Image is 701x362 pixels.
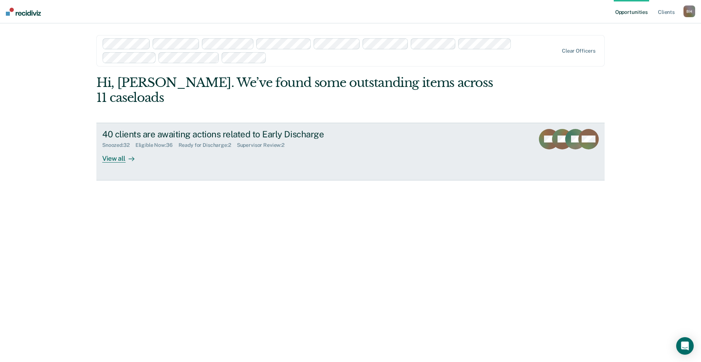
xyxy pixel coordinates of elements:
[562,48,595,54] div: Clear officers
[102,148,143,163] div: View all
[96,75,503,105] div: Hi, [PERSON_NAME]. We’ve found some outstanding items across 11 caseloads
[96,123,605,180] a: 40 clients are awaiting actions related to Early DischargeSnoozed:32Eligible Now:36Ready for Disc...
[683,5,695,17] button: BH
[676,337,694,355] div: Open Intercom Messenger
[102,129,359,140] div: 40 clients are awaiting actions related to Early Discharge
[237,142,290,148] div: Supervisor Review : 2
[683,5,695,17] div: B H
[135,142,179,148] div: Eligible Now : 36
[179,142,237,148] div: Ready for Discharge : 2
[6,8,41,16] img: Recidiviz
[102,142,135,148] div: Snoozed : 32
